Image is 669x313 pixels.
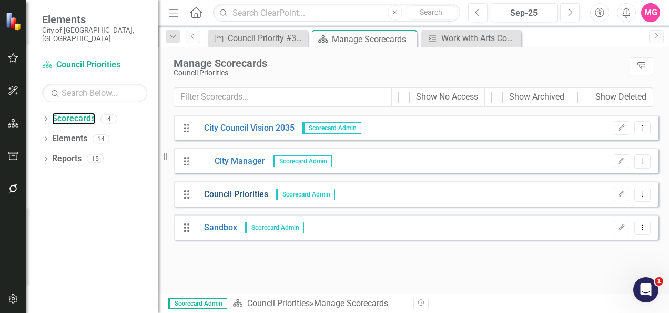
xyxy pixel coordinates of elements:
a: Council Priorities [42,59,147,71]
div: 14 [93,134,109,143]
span: Elements [42,13,147,26]
div: Sep-25 [494,7,554,19]
div: Council Priorities [174,69,624,77]
button: MG [641,3,660,22]
input: Search ClearPoint... [213,4,460,22]
a: Reports [52,153,82,165]
a: Council Priorities [247,298,310,308]
a: Work with Arts Commission to recommend and Council to approval final grant awards [424,32,519,45]
span: Scorecard Admin [168,298,227,309]
div: Manage Scorecards [174,57,624,69]
div: Work with Arts Commission to recommend and Council to approval final grant awards [441,32,519,45]
div: » Manage Scorecards [232,298,406,310]
a: Elements [52,133,87,145]
a: Council Priority #3: Arts Funding [210,32,305,45]
input: Search Below... [42,84,147,102]
span: Scorecard Admin [245,222,304,233]
button: Search [405,5,458,20]
div: Council Priority #3: Arts Funding [228,32,305,45]
span: Search [420,8,442,16]
div: 15 [87,154,104,163]
span: 1 [655,277,663,286]
small: City of [GEOGRAPHIC_DATA], [GEOGRAPHIC_DATA] [42,26,147,43]
a: Sandbox [196,222,237,234]
img: ClearPoint Strategy [5,12,24,31]
div: 4 [100,114,117,123]
span: Scorecard Admin [302,122,361,134]
iframe: Intercom live chat [633,277,658,302]
div: Show No Access [416,91,478,103]
a: Council Priorities [196,189,268,201]
a: City Council Vision 2035 [196,122,295,134]
div: Show Deleted [595,91,646,103]
a: City Manager [196,155,265,168]
div: Show Archived [509,91,564,103]
button: Sep-25 [491,3,557,22]
input: Filter Scorecards... [174,87,392,107]
a: Scorecards [52,113,95,125]
span: Scorecard Admin [276,189,335,200]
div: Manage Scorecards [332,33,414,46]
span: Scorecard Admin [273,155,332,167]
